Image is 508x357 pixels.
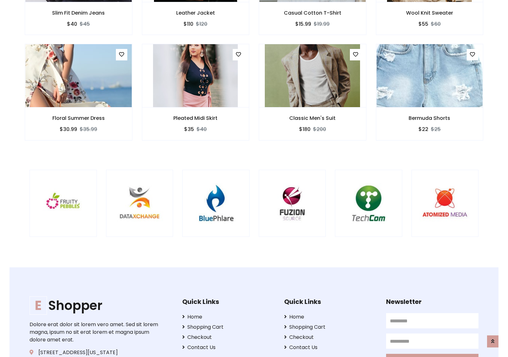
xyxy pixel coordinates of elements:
[184,21,193,27] h6: $110
[182,313,275,321] a: Home
[184,126,194,132] h6: $35
[60,126,77,132] h6: $30.99
[30,296,47,315] span: E
[299,126,311,132] h6: $180
[67,21,77,27] h6: $40
[30,298,162,313] a: EShopper
[197,126,207,133] del: $40
[386,298,478,306] h5: Newsletter
[25,115,132,121] h6: Floral Summer Dress
[182,344,275,351] a: Contact Us
[431,20,441,28] del: $60
[30,349,162,356] p: [STREET_ADDRESS][US_STATE]
[418,126,428,132] h6: $22
[80,20,90,28] del: $45
[313,126,326,133] del: $200
[284,313,377,321] a: Home
[284,323,377,331] a: Shopping Cart
[376,115,483,121] h6: Bermuda Shorts
[182,333,275,341] a: Checkout
[418,21,428,27] h6: $55
[30,298,162,313] h1: Shopper
[196,20,207,28] del: $120
[182,298,275,306] h5: Quick Links
[376,10,483,16] h6: Wool Knit Sweater
[284,344,377,351] a: Contact Us
[259,115,366,121] h6: Classic Men's Suit
[25,10,132,16] h6: Slim Fit Denim Jeans
[30,321,162,344] p: Dolore erat dolor sit lorem vero amet. Sed sit lorem magna, ipsum no sit erat lorem et magna ipsu...
[284,333,377,341] a: Checkout
[142,115,249,121] h6: Pleated Midi Skirt
[431,126,441,133] del: $25
[80,126,97,133] del: $35.99
[284,298,377,306] h5: Quick Links
[142,10,249,16] h6: Leather Jacket
[182,323,275,331] a: Shopping Cart
[259,10,366,16] h6: Casual Cotton T-Shirt
[295,21,311,27] h6: $15.99
[314,20,330,28] del: $19.99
